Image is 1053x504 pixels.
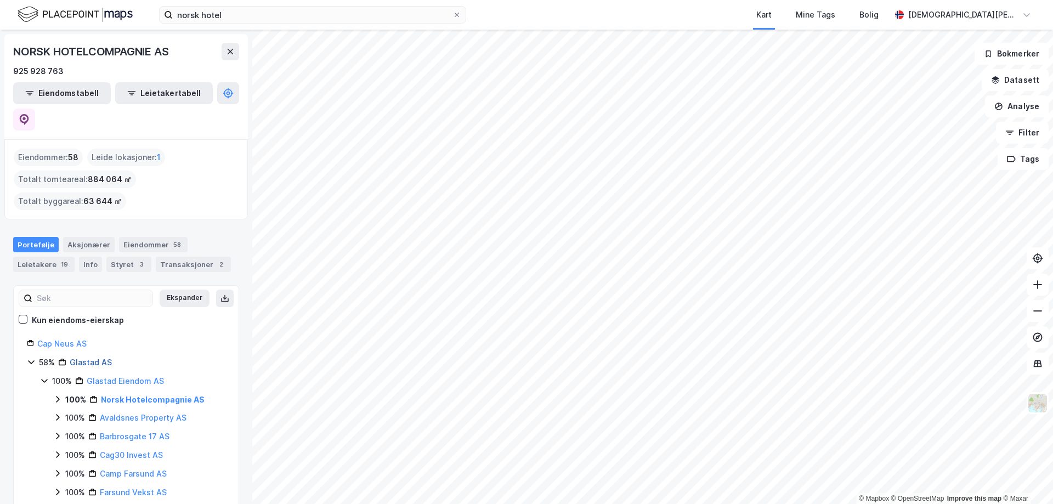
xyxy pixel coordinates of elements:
[13,257,75,272] div: Leietakere
[100,432,169,441] a: Barbrosgate 17 AS
[996,122,1049,144] button: Filter
[13,43,171,60] div: NORSK HOTELCOMPAGNIE AS
[14,149,83,166] div: Eiendommer :
[59,259,70,270] div: 19
[216,259,227,270] div: 2
[998,451,1053,504] iframe: Chat Widget
[65,393,86,406] div: 100%
[52,375,72,388] div: 100%
[891,495,944,502] a: OpenStreetMap
[13,82,111,104] button: Eiendomstabell
[160,290,210,307] button: Ekspander
[39,356,55,369] div: 58%
[100,488,167,497] a: Farsund Vekst AS
[156,257,231,272] div: Transaksjoner
[65,467,85,480] div: 100%
[68,151,78,164] span: 58
[37,339,87,348] a: Cap Neus AS
[985,95,1049,117] button: Analyse
[796,8,835,21] div: Mine Tags
[32,314,124,327] div: Kun eiendoms-eierskap
[63,237,115,252] div: Aksjonærer
[13,65,64,78] div: 925 928 763
[100,413,186,422] a: Avaldsnes Property AS
[79,257,102,272] div: Info
[32,290,152,307] input: Søk
[18,5,133,24] img: logo.f888ab2527a4732fd821a326f86c7f29.svg
[100,450,163,460] a: Cag30 Invest AS
[119,237,188,252] div: Eiendommer
[136,259,147,270] div: 3
[157,151,161,164] span: 1
[859,8,879,21] div: Bolig
[13,237,59,252] div: Portefølje
[100,469,167,478] a: Camp Farsund AS
[65,449,85,462] div: 100%
[83,195,122,208] span: 63 644 ㎡
[947,495,1001,502] a: Improve this map
[756,8,772,21] div: Kart
[115,82,213,104] button: Leietakertabell
[106,257,151,272] div: Styret
[65,411,85,424] div: 100%
[101,395,205,404] a: Norsk Hotelcompagnie AS
[171,239,183,250] div: 58
[998,148,1049,170] button: Tags
[65,430,85,443] div: 100%
[87,149,165,166] div: Leide lokasjoner :
[88,173,132,186] span: 884 064 ㎡
[1027,393,1048,414] img: Z
[975,43,1049,65] button: Bokmerker
[173,7,452,23] input: Søk på adresse, matrikkel, gårdeiere, leietakere eller personer
[70,358,112,367] a: Glastad AS
[859,495,889,502] a: Mapbox
[908,8,1018,21] div: [DEMOGRAPHIC_DATA][PERSON_NAME]
[14,192,126,210] div: Totalt byggareal :
[982,69,1049,91] button: Datasett
[87,376,164,386] a: Glastad Eiendom AS
[65,486,85,499] div: 100%
[14,171,136,188] div: Totalt tomteareal :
